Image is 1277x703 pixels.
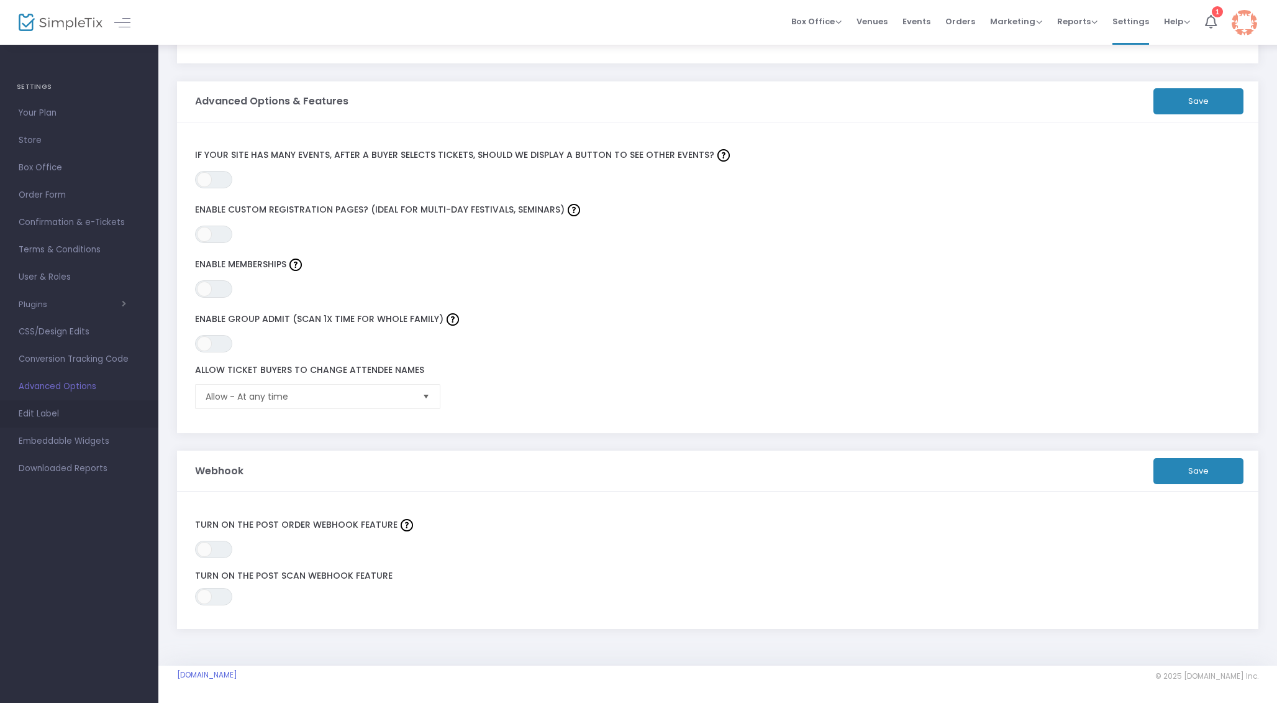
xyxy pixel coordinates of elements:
span: CSS/Design Edits [19,324,140,340]
label: Enable custom registration pages? (Ideal for multi-day festivals, seminars) [195,201,1176,219]
span: Your Plan [19,105,140,121]
span: Reports [1057,16,1097,27]
img: question-mark [447,313,459,326]
h3: Advanced Options & Features [195,96,348,106]
a: [DOMAIN_NAME] [177,670,237,680]
span: Confirmation & e-Tickets [19,214,140,231]
span: User & Roles [19,269,140,285]
button: Save [1153,88,1243,114]
label: Enable Memberships [195,255,1176,274]
span: Events [902,6,930,37]
span: Store [19,132,140,149]
button: Select [417,385,435,408]
span: Downloaded Reports [19,461,140,477]
label: Allow Ticket Buyers To Change Attendee Names [195,365,1176,376]
h4: SETTINGS [17,75,142,99]
label: If your site has many events, after a buyer selects tickets, should we display a button to see ot... [195,146,1176,165]
img: question-mark [401,519,413,531]
span: Conversion Tracking Code [19,351,140,367]
span: Box Office [791,16,842,27]
img: question-mark [289,259,302,271]
label: Enable group admit (Scan 1x time for whole family) [195,310,1176,329]
span: Box Office [19,160,140,176]
span: Marketing [990,16,1042,27]
span: © 2025 [DOMAIN_NAME] Inc. [1155,671,1258,681]
img: question-mark [717,149,730,162]
label: Turn on the Post Order webhook feature [195,516,1241,535]
button: Save [1153,458,1243,484]
span: Order Form [19,187,140,203]
span: Terms & Conditions [19,242,140,258]
span: Edit Label [19,406,140,422]
button: Plugins [19,300,126,310]
span: Embeddable Widgets [19,433,140,449]
span: Orders [945,6,975,37]
span: Settings [1112,6,1149,37]
h3: Webhook [195,466,243,476]
span: Allow - At any time [206,390,412,403]
span: Venues [857,6,888,37]
span: Advanced Options [19,379,140,395]
img: question-mark [568,204,580,216]
label: Turn on the Post Scan webhook feature [195,571,1241,582]
span: Help [1164,16,1190,27]
div: 1 [1212,6,1223,17]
